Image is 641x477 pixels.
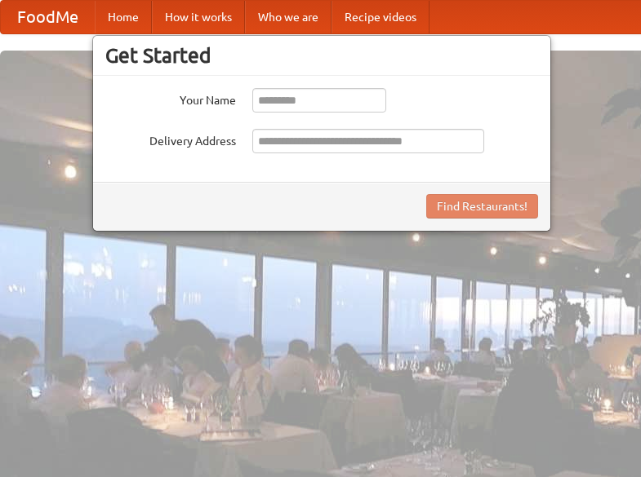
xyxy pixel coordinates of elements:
[105,43,538,68] h3: Get Started
[426,194,538,219] button: Find Restaurants!
[95,1,152,33] a: Home
[152,1,245,33] a: How it works
[1,1,95,33] a: FoodMe
[105,129,236,149] label: Delivery Address
[105,88,236,108] label: Your Name
[245,1,332,33] a: Who we are
[332,1,430,33] a: Recipe videos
